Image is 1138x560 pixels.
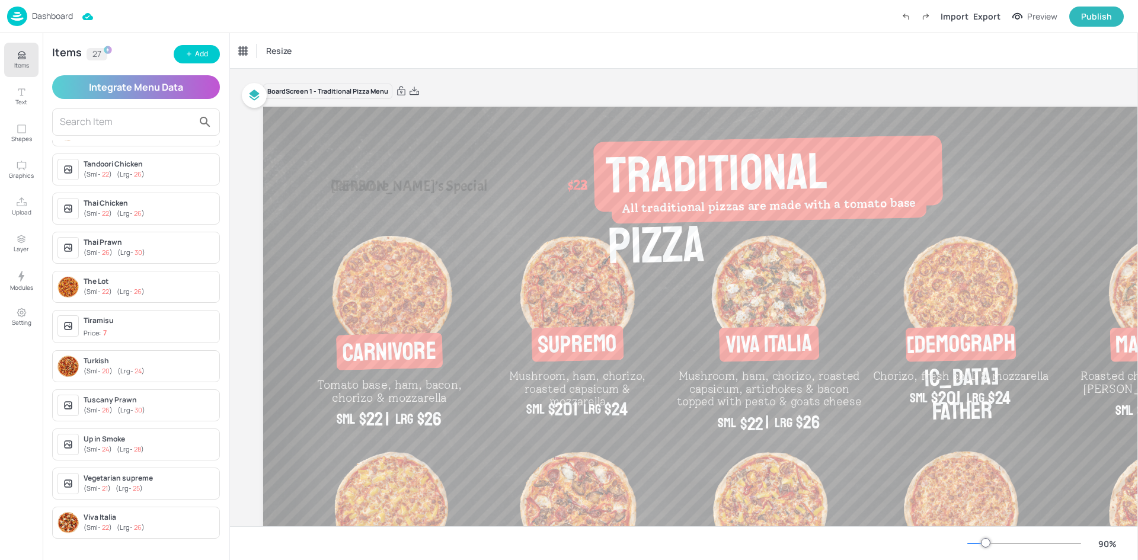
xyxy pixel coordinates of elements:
[84,405,113,414] span: ( Sml - )
[1115,402,1134,419] span: Sml
[1069,7,1124,27] button: Publish
[102,366,110,375] span: 20
[1081,10,1112,23] div: Publish
[342,335,436,369] span: Carnivore
[84,276,215,287] div: The Lot
[102,444,109,453] span: 24
[519,235,636,351] img: 2024-11-12-17313734929742dq0yid27gg.png
[395,411,414,428] span: Lrg
[84,248,113,257] span: ( Sml - )
[84,356,215,366] div: Turkish
[57,512,79,533] img: 2024-11-12-1731373522938ugmwga5xr3.png
[417,407,442,431] span: $26
[102,405,110,414] span: 26
[52,75,220,99] button: Integrate Menu Data
[910,390,928,407] span: Sml
[102,523,109,532] span: 22
[14,245,29,253] p: Layer
[15,98,27,106] p: Text
[973,10,1000,23] div: Export
[526,401,545,418] span: Sml
[1093,537,1121,550] div: 90 %
[102,287,109,296] span: 22
[538,328,618,360] span: Supremo
[677,369,862,408] span: Mushroom, ham, chorizo, roasted capsicum, artichokes & bacon topped with pesto & goats cheese
[941,10,968,23] div: Import
[117,523,145,532] span: ( Lrg - )
[4,153,39,187] button: Graphics
[117,287,145,296] span: ( Lrg - )
[102,209,109,217] span: 22
[84,315,215,326] div: Tiramisu
[11,135,32,143] p: Shapes
[359,407,383,431] span: $22
[264,44,294,57] span: Resize
[102,484,108,492] span: 21
[4,43,39,77] button: Items
[263,84,392,100] div: Board Screen 1 - Traditional Pizza Menu
[84,434,215,444] div: Up in Smoke
[4,226,39,261] button: Layer
[14,61,29,69] p: Items
[84,198,215,209] div: Thai Chicken
[84,287,112,296] span: ( Sml - )
[605,398,628,421] span: $24
[725,328,812,360] span: Viva Italia
[332,235,453,355] img: 2024-11-12-1731373450040qdmi0rld3n.png
[117,209,145,217] span: ( Lrg - )
[337,411,356,428] span: Sml
[134,444,141,453] span: 28
[873,369,1049,383] span: Chorizo, fresh chilli & mozzarella
[84,159,215,169] div: Tandoori Chicken
[134,287,142,296] span: 26
[4,79,39,114] button: Text
[711,235,827,351] img: 2024-11-12-1731373522938ugmwga5xr3.png
[103,329,107,337] p: 7
[10,283,33,292] p: Modules
[622,196,916,216] span: All traditional pizzas are made with a tomato base
[134,209,142,217] span: 26
[7,7,27,26] img: logo-86c26b7e.jpg
[718,414,736,431] span: Sml
[12,318,31,327] p: Setting
[135,248,142,257] span: 30
[117,248,145,257] span: ( Lrg - )
[796,411,820,435] span: $26
[134,523,142,532] span: 26
[317,377,462,404] span: Tomato base, ham, bacon, chorizo & mozzarella
[4,116,39,151] button: Shapes
[84,328,107,338] div: Price:
[84,209,112,217] span: ( Sml - )
[583,401,601,418] span: Lrg
[957,386,960,410] span: |
[84,444,112,453] span: ( Sml - )
[4,300,39,334] button: Setting
[133,484,140,492] span: 25
[568,175,588,196] span: $22
[84,169,112,178] span: ( Sml - )
[57,276,79,297] img: 2024-11-12-1731373644933t963c9g7u2n.png
[52,48,82,60] div: Items
[84,366,113,375] span: ( Sml - )
[331,176,389,195] span: Carnivore
[740,412,763,436] span: $22
[92,50,101,58] p: 27
[12,208,31,216] p: Upload
[117,366,145,375] span: ( Lrg - )
[509,369,646,408] span: Mushroom, ham, chorizo, roasted capsicum & mozzarella
[84,512,215,523] div: Viva Italia
[902,235,1019,351] img: 2024-11-12-1731373550101fpt5rsybsxp.png
[117,405,145,414] span: ( Lrg - )
[9,171,34,180] p: Graphics
[385,407,389,431] span: |
[174,45,220,63] button: Add
[84,523,112,532] span: ( Sml - )
[967,390,984,407] span: Lrg
[84,395,215,405] div: Tuscany Prawn
[195,49,208,60] div: Add
[916,7,936,27] label: Redo (Ctrl + Y)
[1005,8,1065,25] button: Preview
[117,444,144,453] span: ( Lrg - )
[765,411,769,435] span: |
[548,398,573,421] span: $20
